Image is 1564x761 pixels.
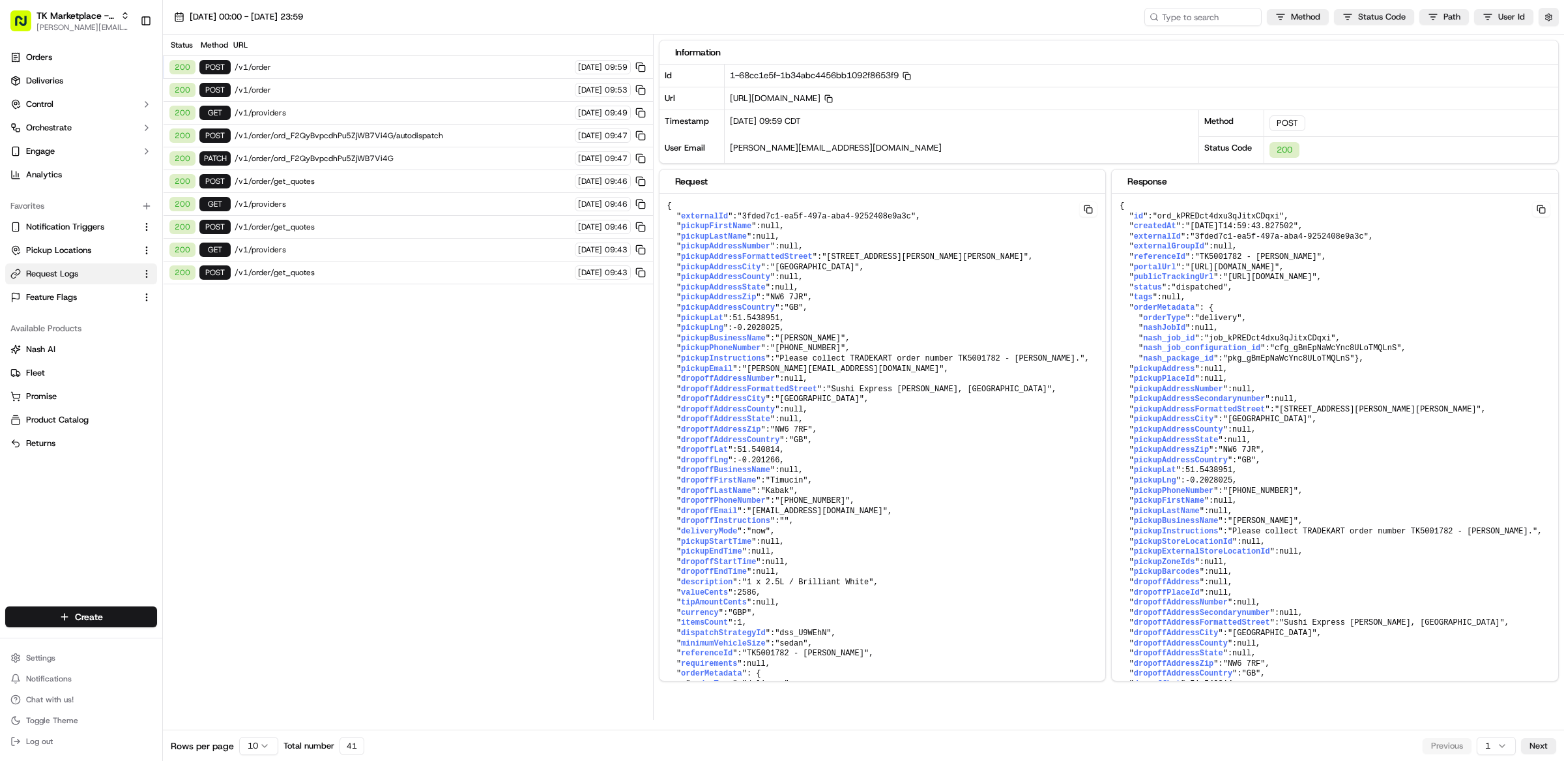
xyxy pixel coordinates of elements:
[1334,9,1414,25] button: Status Code
[789,436,808,445] span: "GB"
[5,240,157,261] button: Pickup Locations
[605,199,628,209] span: 09:46
[26,221,104,233] span: Notification Triggers
[199,83,231,97] div: POST
[199,128,231,143] div: POST
[26,391,57,402] span: Promise
[822,252,1028,261] span: "[STREET_ADDRESS][PERSON_NAME][PERSON_NAME]"
[578,222,602,232] span: [DATE]
[681,334,766,343] span: pickupBusinessName
[779,466,798,475] span: null
[1134,456,1228,465] span: pickupAddressCountry
[5,339,157,360] button: Nash AI
[1195,323,1213,333] span: null
[578,108,602,118] span: [DATE]
[115,202,142,213] span: [DATE]
[732,323,779,333] span: -0.2028025
[36,9,115,22] span: TK Marketplace - TKD
[105,286,214,310] a: 💻API Documentation
[1134,537,1232,546] span: pickupStoreLocationId
[108,237,113,248] span: •
[1419,9,1469,25] button: Path
[199,151,231,166] div: PATCH
[681,527,737,536] span: deliveryMode
[13,293,23,303] div: 📗
[659,110,725,137] div: Timestamp
[190,11,303,23] span: [DATE] 00:00 - [DATE] 23:59
[5,363,157,383] button: Fleet
[1143,354,1213,363] span: nash_package_id
[235,176,571,187] span: /v1/order/get_quotes
[1232,425,1251,434] span: null
[1134,293,1153,302] span: tags
[775,496,850,505] span: "[PHONE_NUMBER]"
[1269,115,1305,131] div: POST
[5,94,157,115] button: Control
[26,169,62,181] span: Analytics
[34,84,235,98] input: Got a question? Start typing here...
[681,395,766,404] span: dropoffAddressCity
[1209,507,1228,516] span: null
[742,365,944,374] span: "[PERSON_NAME][EMAIL_ADDRESS][DOMAIN_NAME]"
[779,516,789,526] span: ""
[5,606,157,627] button: Create
[1162,293,1181,302] span: null
[1134,222,1176,231] span: createdAt
[1134,283,1162,292] span: status
[681,405,775,414] span: dropoffAddressCounty
[1134,425,1223,434] span: pickupAddressCounty
[199,197,231,211] div: GET
[108,202,113,213] span: •
[1134,385,1223,394] span: pickupAddressNumber
[738,445,780,455] span: 51.540814
[26,414,89,426] span: Product Catalog
[1199,136,1264,163] div: Status Code
[1134,365,1195,374] span: pickupAddress
[199,220,231,234] div: POST
[779,273,798,282] span: null
[10,367,152,379] a: Fleet
[13,125,36,148] img: 1736555255976-a54dd68f-1ca7-489b-9aae-adbdc363a1c4
[681,354,766,363] span: pickupInstructions
[5,386,157,407] button: Promise
[235,267,571,278] span: /v1/order/get_quotes
[13,13,39,39] img: Nash
[605,245,628,255] span: 09:43
[1143,323,1185,333] span: nashJobId
[605,130,628,141] span: 09:47
[681,456,728,465] span: dropoffLng
[605,222,628,232] span: 09:46
[1275,395,1294,404] span: null
[730,93,833,104] span: [URL][DOMAIN_NAME]
[605,85,628,95] span: 09:53
[1134,374,1195,383] span: pickupPlaceId
[169,197,195,211] div: 200
[169,60,195,74] div: 200
[235,153,571,164] span: /v1/order/ord_F2QyBvpcdhPu5ZjWB7Vi4G
[5,164,157,185] a: Analytics
[10,268,136,280] a: Request Logs
[770,263,860,272] span: "[GEOGRAPHIC_DATA]"
[1134,516,1219,526] span: pickupBusinessName
[1134,476,1176,485] span: pickupLng
[675,46,1543,59] div: Information
[681,303,775,312] span: pickupAddressCountry
[10,291,136,303] a: Feature Flags
[169,265,195,280] div: 200
[775,395,864,404] span: "[GEOGRAPHIC_DATA]"
[681,385,817,394] span: dropoffAddressFormattedStreet
[115,237,142,248] span: [DATE]
[8,286,105,310] a: 📗Knowledge Base
[26,145,55,157] span: Engage
[1134,436,1219,445] span: pickupAddressState
[681,293,756,302] span: pickupAddressZip
[578,199,602,209] span: [DATE]
[199,174,231,188] div: POST
[5,47,157,68] a: Orders
[681,232,747,241] span: pickupLastName
[681,507,737,516] span: dropoffEmail
[5,141,157,162] button: Engage
[1275,405,1481,414] span: "[STREET_ADDRESS][PERSON_NAME][PERSON_NAME]"
[5,649,157,667] button: Settings
[1498,11,1525,23] span: User Id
